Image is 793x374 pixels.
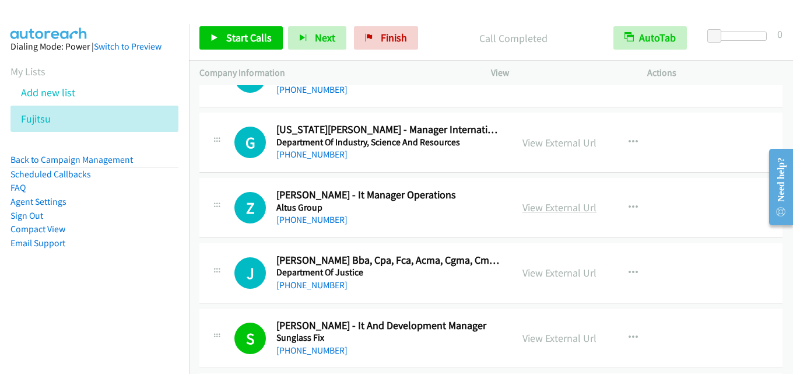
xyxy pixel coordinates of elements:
h5: Department Of Industry, Science And Resources [276,137,501,148]
h1: G [234,127,266,158]
span: Next [315,31,335,44]
h2: [US_STATE][PERSON_NAME] - Manager International Ai And Technology Policy [276,123,501,137]
p: Company Information [199,66,470,80]
button: Next [288,26,346,50]
a: [PHONE_NUMBER] [276,345,348,356]
span: Finish [381,31,407,44]
h1: S [234,323,266,354]
a: View External Url [522,266,596,279]
a: [PHONE_NUMBER] [276,149,348,160]
h1: Z [234,192,266,223]
p: Call Completed [434,30,592,46]
a: View External Url [522,201,596,214]
h1: J [234,257,266,289]
a: Compact View [10,223,65,235]
a: Agent Settings [10,196,66,207]
div: The call is yet to be attempted [234,257,266,289]
h5: Altus Group [276,202,501,214]
p: View [491,66,626,80]
h2: [PERSON_NAME] - It And Development Manager [276,319,501,333]
a: View External Url [522,331,596,345]
a: [PHONE_NUMBER] [276,279,348,291]
a: Email Support [10,237,65,249]
h5: Sunglass Fix [276,332,501,344]
iframe: Resource Center [759,141,793,233]
a: Finish [354,26,418,50]
p: Actions [647,66,783,80]
div: Dialing Mode: Power | [10,40,178,54]
h5: Department Of Justice [276,267,501,278]
a: Sign Out [10,210,43,221]
a: Add new list [21,86,75,99]
a: [PHONE_NUMBER] [276,84,348,95]
button: AutoTab [613,26,687,50]
a: Start Calls [199,26,283,50]
a: Fujitsu [21,112,51,125]
span: Start Calls [226,31,272,44]
div: 0 [777,26,783,42]
a: View External Url [522,136,596,149]
a: [PHONE_NUMBER] [276,214,348,225]
a: Back to Campaign Management [10,154,133,165]
div: Delay between calls (in seconds) [713,32,767,41]
h2: [PERSON_NAME] Bba, Cpa, Fca, Acma, Cgma, Cma - A/Asst Director Financial Governance & Systems [276,254,501,267]
a: My Lists [10,65,45,78]
h2: [PERSON_NAME] - It Manager Operations [276,188,501,202]
a: FAQ [10,182,26,193]
div: The call is yet to be attempted [234,127,266,158]
a: Switch to Preview [94,41,162,52]
a: Scheduled Callbacks [10,169,91,180]
div: The call is yet to be attempted [234,192,266,223]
